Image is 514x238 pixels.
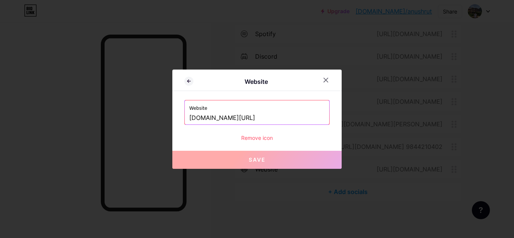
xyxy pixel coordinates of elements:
[189,100,325,112] label: Website
[189,112,325,124] input: https://yourwebsite.com/
[193,77,319,86] div: Website
[249,156,266,163] span: Save
[184,134,330,142] div: Remove icon
[172,151,342,169] button: Save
